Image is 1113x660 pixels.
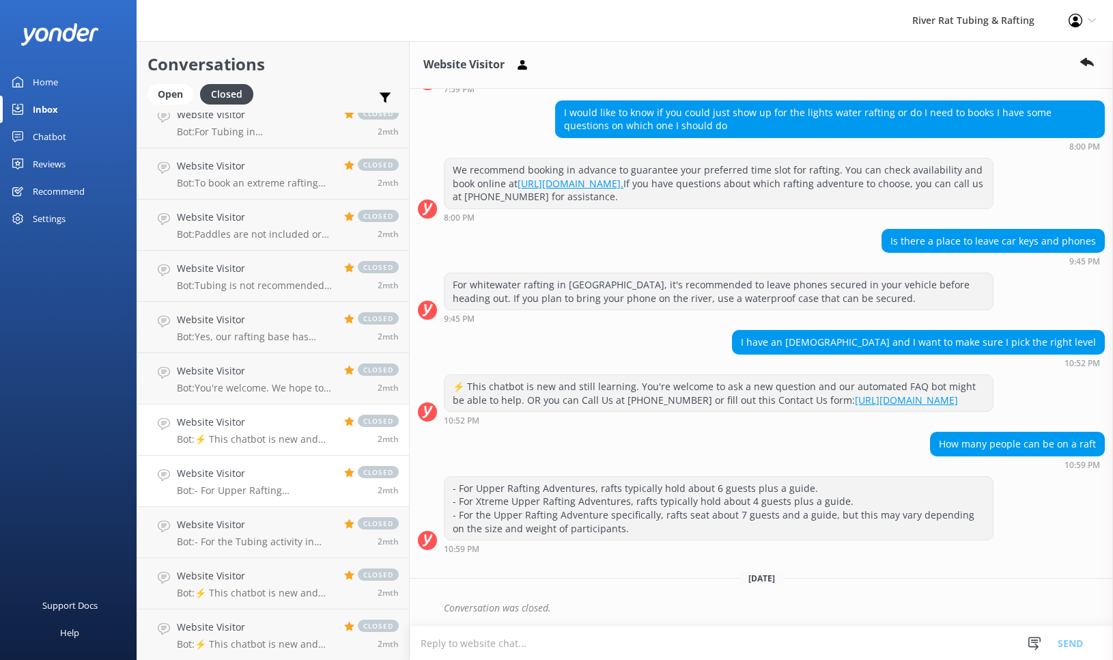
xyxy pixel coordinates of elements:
p: Bot: - For the Tubing activity in [GEOGRAPHIC_DATA], please check the "What to Bring/What Not To ... [177,536,334,548]
img: yonder-white-logo.png [20,23,99,46]
strong: 8:00 PM [444,214,475,222]
h4: Website Visitor [177,261,334,276]
p: Bot: For Tubing in [GEOGRAPHIC_DATA], guests have access to tubing from the time of their reserva... [177,126,334,138]
strong: 9:45 PM [1069,258,1100,266]
div: How many people can be on a raft [931,432,1104,456]
div: Jul 15 2025 09:59pm (UTC -05:00) America/Cancun [930,460,1105,469]
h4: Website Visitor [177,415,334,430]
span: Jul 19 2025 03:14pm (UTC -05:00) America/Cancun [378,279,399,291]
span: Jul 16 2025 08:26am (UTC -05:00) America/Cancun [378,433,399,445]
div: I have an [DEMOGRAPHIC_DATA] and I want to make sure I pick the right level [733,331,1104,354]
a: Website VisitorBot:To book an extreme rafting trip, please use the Customer Portal link that was ... [137,148,409,200]
span: Jul 15 2025 02:04pm (UTC -05:00) America/Cancun [378,587,399,599]
a: [URL][DOMAIN_NAME] [855,394,958,407]
strong: 7:59 PM [444,85,475,94]
strong: 10:52 PM [444,417,479,425]
div: Jul 15 2025 08:45pm (UTC -05:00) America/Cancun [882,256,1105,266]
div: We recommend booking in advance to guarantee your preferred time slot for rafting. You can check ... [445,159,993,208]
p: Bot: Paddles are not included or available for rent for tubing trips. Tubing trips include tubes ... [177,228,334,240]
div: Jul 15 2025 09:52pm (UTC -05:00) America/Cancun [444,415,994,425]
span: closed [358,415,399,427]
a: Website VisitorBot:You're welcome. We hope to see you at River Rat Tubing & Rafting soon!closed2mth [137,353,409,404]
a: Website VisitorBot:⚡ This chatbot is new and still learning. You're welcome to ask a new question... [137,404,409,456]
span: closed [358,107,399,120]
div: Jul 15 2025 09:52pm (UTC -05:00) America/Cancun [732,358,1105,368]
span: closed [358,620,399,632]
p: Bot: Tubing is not recommended for individuals over 300 lbs unless they are physically fit and us... [177,279,334,292]
span: closed [358,261,399,273]
div: Conversation was closed. [444,596,1105,620]
p: Bot: Yes, our rafting base has restrooms, showers, and changing areas available for use before an... [177,331,334,343]
h3: Website Visitor [423,56,505,74]
strong: 9:45 PM [444,315,475,323]
div: Jul 15 2025 07:00pm (UTC -05:00) America/Cancun [444,212,994,222]
div: Recommend [33,178,85,205]
span: closed [358,517,399,530]
a: Website VisitorBot:Yes, our rafting base has restrooms, showers, and changing areas available for... [137,302,409,353]
div: Open [147,84,193,105]
div: ⚡ This chatbot is new and still learning. You're welcome to ask a new question and our automated ... [445,375,993,411]
span: closed [358,466,399,478]
h4: Website Visitor [177,517,334,532]
span: Jul 15 2025 03:08pm (UTC -05:00) America/Cancun [378,536,399,547]
div: - For Upper Rafting Adventures, rafts typically hold about 6 guests plus a guide. - For Xtreme Up... [445,477,993,540]
span: [DATE] [740,573,783,584]
span: closed [358,568,399,581]
a: Website VisitorBot:Paddles are not included or available for rent for tubing trips. Tubing trips ... [137,200,409,251]
a: [URL][DOMAIN_NAME]. [518,177,623,190]
p: Bot: To book an extreme rafting trip, please use the Customer Portal link that was texted to the ... [177,177,334,189]
a: Website VisitorBot:Tubing is not recommended for individuals over 300 lbs unless they are physica... [137,251,409,302]
div: Reviews [33,150,66,178]
div: Jul 15 2025 06:59pm (UTC -05:00) America/Cancun [444,84,994,94]
div: For whitewater rafting in [GEOGRAPHIC_DATA], it's recommended to leave phones secured in your veh... [445,273,993,310]
p: Bot: - For Upper Rafting Adventures, rafts typically hold about 6 guests plus a guide. - For Xtre... [177,484,334,497]
a: Website VisitorBot:⚡ This chatbot is new and still learning. You're welcome to ask a new question... [137,558,409,609]
span: closed [358,363,399,376]
div: Help [60,619,79,646]
div: Support Docs [42,592,98,619]
span: Jul 15 2025 09:59pm (UTC -05:00) America/Cancun [378,484,399,496]
h4: Website Visitor [177,312,334,327]
strong: 10:52 PM [1065,359,1100,368]
span: Jul 21 2025 06:32pm (UTC -05:00) America/Cancun [378,126,399,137]
a: Closed [200,86,260,101]
p: Bot: ⚡ This chatbot is new and still learning. You're welcome to ask a new question and our autom... [177,433,334,445]
p: Bot: ⚡ This chatbot is new and still learning. You're welcome to ask a new question and our autom... [177,638,334,650]
h4: Website Visitor [177,210,334,225]
div: Home [33,68,58,96]
div: Is there a place to leave car keys and phones [882,230,1104,253]
h4: Website Visitor [177,159,334,174]
span: Jul 14 2025 09:45am (UTC -05:00) America/Cancun [378,638,399,650]
div: Chatbot [33,123,66,150]
span: closed [358,159,399,171]
strong: 8:00 PM [1069,143,1100,151]
p: Bot: ⚡ This chatbot is new and still learning. You're welcome to ask a new question and our autom... [177,587,334,599]
div: Inbox [33,96,58,123]
span: Jul 19 2025 07:38pm (UTC -05:00) America/Cancun [378,228,399,240]
div: Closed [200,84,253,105]
span: closed [358,312,399,325]
h4: Website Visitor [177,466,334,481]
h4: Website Visitor [177,363,334,379]
a: Open [147,86,200,101]
span: closed [358,210,399,222]
strong: 10:59 PM [1065,461,1100,469]
h4: Website Visitor [177,620,334,635]
div: Jul 15 2025 07:00pm (UTC -05:00) America/Cancun [555,141,1105,151]
span: Jul 17 2025 09:23am (UTC -05:00) America/Cancun [378,331,399,342]
a: Website VisitorBot:- For Upper Rafting Adventures, rafts typically hold about 6 guests plus a gui... [137,456,409,507]
a: Website VisitorBot:For Tubing in [GEOGRAPHIC_DATA], guests have access to tubing from the time of... [137,97,409,148]
div: Settings [33,205,66,232]
strong: 10:59 PM [444,545,479,553]
h4: Website Visitor [177,568,334,583]
span: Jul 21 2025 05:08pm (UTC -05:00) America/Cancun [378,177,399,189]
div: 2025-07-20T21:53:25.234 [418,596,1105,620]
span: Jul 16 2025 10:32am (UTC -05:00) America/Cancun [378,382,399,394]
div: Jul 15 2025 09:59pm (UTC -05:00) America/Cancun [444,544,994,553]
h2: Conversations [147,51,399,77]
a: Website VisitorBot:- For the Tubing activity in [GEOGRAPHIC_DATA], please check the "What to Brin... [137,507,409,558]
div: Jul 15 2025 08:45pm (UTC -05:00) America/Cancun [444,314,994,323]
p: Bot: You're welcome. We hope to see you at River Rat Tubing & Rafting soon! [177,382,334,394]
h4: Website Visitor [177,107,334,122]
div: I would like to know if you could just show up for the lights water rafting or do I need to books... [556,101,1104,137]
